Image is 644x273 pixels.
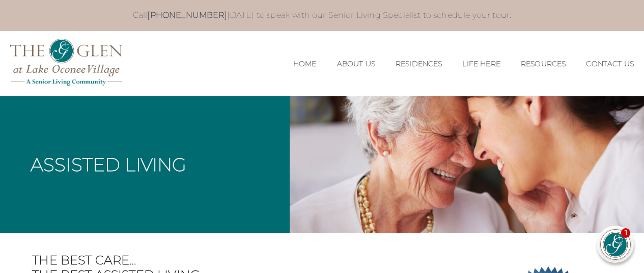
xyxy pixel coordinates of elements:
[521,60,566,68] a: Resources
[601,230,630,259] img: avatar
[396,60,442,68] a: Residences
[42,10,602,21] p: Call [DATE] to speak with our Senior Living Specialist to schedule your tour.
[147,10,227,20] a: [PHONE_NUMBER]
[621,228,630,237] div: 1
[10,39,122,86] img: The Glen Lake Oconee Home
[31,155,186,174] h1: Assisted Living
[32,253,469,268] span: The best care…
[586,60,634,68] a: Contact Us
[293,60,317,68] a: Home
[462,60,500,68] a: Life Here
[337,60,375,68] a: About Us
